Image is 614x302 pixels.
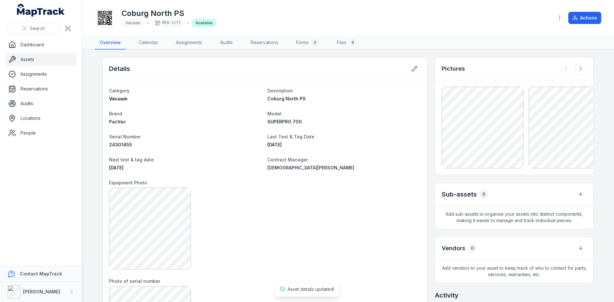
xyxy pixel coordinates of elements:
[30,25,45,32] span: Search
[267,119,302,124] span: SUPERPRO 700
[435,291,459,300] h2: Activity
[109,111,122,116] span: Brand
[109,134,141,139] span: Serial Number
[442,64,465,73] h3: Pictures
[5,82,76,95] a: Reservations
[109,64,130,73] h2: Details
[134,36,163,50] a: Calendar
[5,53,76,66] a: Assets
[267,157,308,162] span: Contract Manager
[109,180,147,185] span: Equipment Photo
[109,278,160,284] span: Photo of serial number
[109,88,130,93] span: Category
[442,190,477,199] h2: Sub-assets
[246,36,283,50] a: Reservations
[215,36,238,50] a: Audits
[8,22,59,35] button: Search
[435,206,593,229] span: Add sub-assets to organise your assets into distinct components, making it easier to manage and t...
[267,111,281,116] span: Model
[17,4,65,17] a: MapTrack
[109,142,132,147] span: 24301455
[267,142,282,147] time: 8/6/2025, 11:25:00 AM
[479,190,488,199] div: 0
[267,88,293,93] span: Description
[109,119,126,124] span: PacVac
[435,260,593,283] span: Add vendors to your asset to keep track of who to contact for parts, services, warranties, etc.
[287,286,334,292] span: Asset details updated!
[109,96,127,101] span: Vacuum
[5,38,76,51] a: Dashboard
[267,96,306,101] span: Coburg North PS
[332,36,362,50] a: Files8
[122,8,216,19] h1: Coburg North PS
[109,157,154,162] span: Next test & tag date
[5,112,76,125] a: Locations
[192,19,216,27] div: Available
[109,165,123,170] time: 2/6/2026, 10:25:00 AM
[95,36,126,50] a: Overview
[442,244,465,253] h3: Vendors
[151,19,185,27] div: MEN-1172
[23,289,60,294] strong: [PERSON_NAME]
[568,12,601,24] button: Actions
[20,271,62,276] strong: Contact MapTrack
[109,165,123,170] span: [DATE]
[125,20,140,25] span: Vacuum
[349,39,357,46] div: 8
[5,127,76,139] a: People
[5,97,76,110] a: Audits
[267,165,421,171] a: [DEMOGRAPHIC_DATA][PERSON_NAME]
[311,39,319,46] div: 0
[267,134,314,139] span: Last Test & Tag Date
[5,68,76,81] a: Assignments
[267,142,282,147] span: [DATE]
[291,36,324,50] a: Forms0
[468,244,477,253] div: 0
[171,36,207,50] a: Assignments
